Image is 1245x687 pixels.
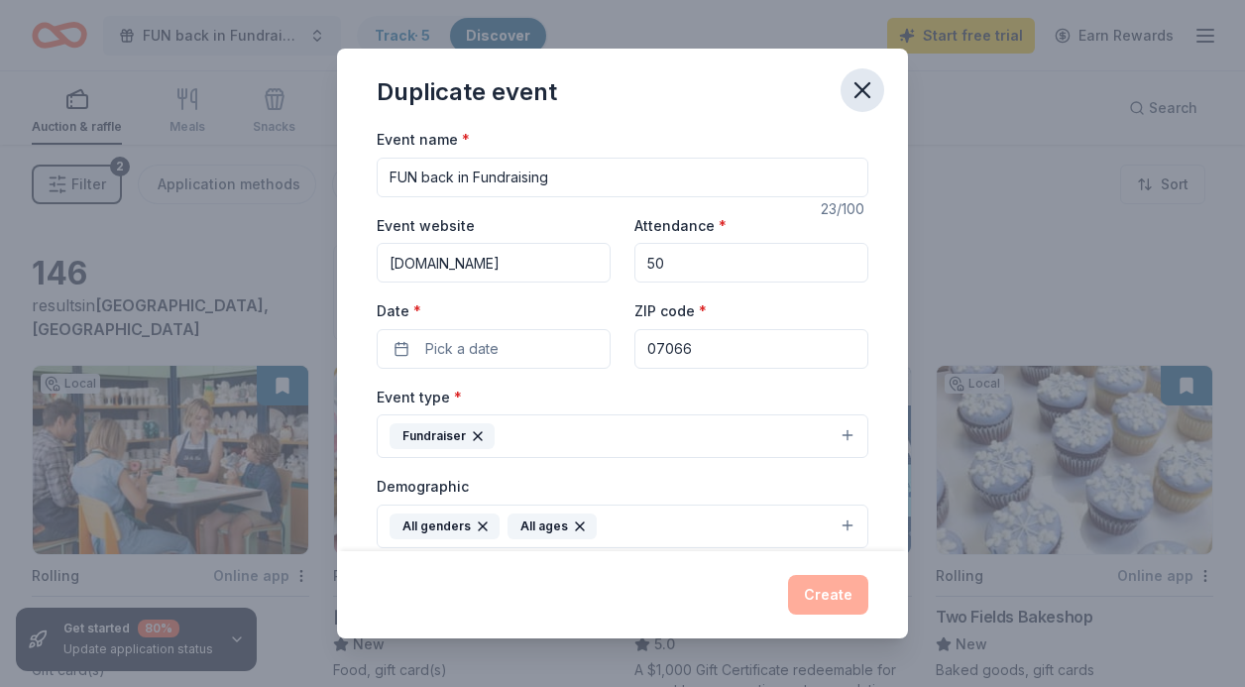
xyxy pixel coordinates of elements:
[377,130,470,150] label: Event name
[377,388,462,407] label: Event type
[377,477,469,497] label: Demographic
[390,514,500,539] div: All genders
[377,76,557,108] div: Duplicate event
[634,301,707,321] label: ZIP code
[377,329,611,369] button: Pick a date
[634,216,727,236] label: Attendance
[377,301,611,321] label: Date
[821,197,868,221] div: 23 /100
[390,423,495,449] div: Fundraiser
[634,243,868,283] input: 20
[508,514,597,539] div: All ages
[377,216,475,236] label: Event website
[377,414,868,458] button: Fundraiser
[377,505,868,548] button: All gendersAll ages
[634,329,868,369] input: 12345 (U.S. only)
[425,337,499,361] span: Pick a date
[377,158,868,197] input: Spring Fundraiser
[377,243,611,283] input: https://www...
